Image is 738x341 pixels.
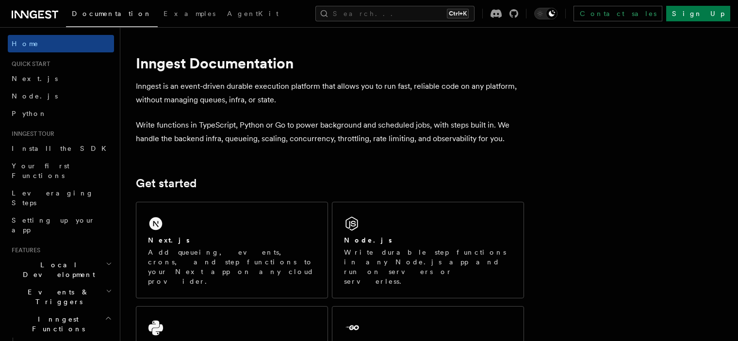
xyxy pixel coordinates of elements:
[447,9,469,18] kbd: Ctrl+K
[8,184,114,211] a: Leveraging Steps
[136,202,328,298] a: Next.jsAdd queueing, events, crons, and step functions to your Next app on any cloud provider.
[8,283,114,310] button: Events & Triggers
[574,6,662,21] a: Contact sales
[344,247,512,286] p: Write durable step functions in any Node.js app and run on servers or serverless.
[136,80,524,107] p: Inngest is an event-driven durable execution platform that allows you to run fast, reliable code ...
[8,310,114,338] button: Inngest Functions
[344,235,392,245] h2: Node.js
[164,10,215,17] span: Examples
[8,260,106,279] span: Local Development
[148,247,316,286] p: Add queueing, events, crons, and step functions to your Next app on any cloud provider.
[158,3,221,26] a: Examples
[227,10,279,17] span: AgentKit
[72,10,152,17] span: Documentation
[8,130,54,138] span: Inngest tour
[12,162,69,179] span: Your first Functions
[136,177,197,190] a: Get started
[8,287,106,307] span: Events & Triggers
[8,246,40,254] span: Features
[8,60,50,68] span: Quick start
[66,3,158,27] a: Documentation
[221,3,284,26] a: AgentKit
[8,87,114,105] a: Node.js
[12,216,95,234] span: Setting up your app
[8,157,114,184] a: Your first Functions
[8,211,114,239] a: Setting up your app
[148,235,190,245] h2: Next.js
[12,92,58,100] span: Node.js
[8,35,114,52] a: Home
[136,54,524,72] h1: Inngest Documentation
[12,75,58,82] span: Next.js
[534,8,558,19] button: Toggle dark mode
[8,256,114,283] button: Local Development
[315,6,475,21] button: Search...Ctrl+K
[12,110,47,117] span: Python
[8,105,114,122] a: Python
[12,39,39,49] span: Home
[12,145,112,152] span: Install the SDK
[8,70,114,87] a: Next.js
[8,314,105,334] span: Inngest Functions
[12,189,94,207] span: Leveraging Steps
[332,202,524,298] a: Node.jsWrite durable step functions in any Node.js app and run on servers or serverless.
[666,6,730,21] a: Sign Up
[136,118,524,146] p: Write functions in TypeScript, Python or Go to power background and scheduled jobs, with steps bu...
[8,140,114,157] a: Install the SDK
